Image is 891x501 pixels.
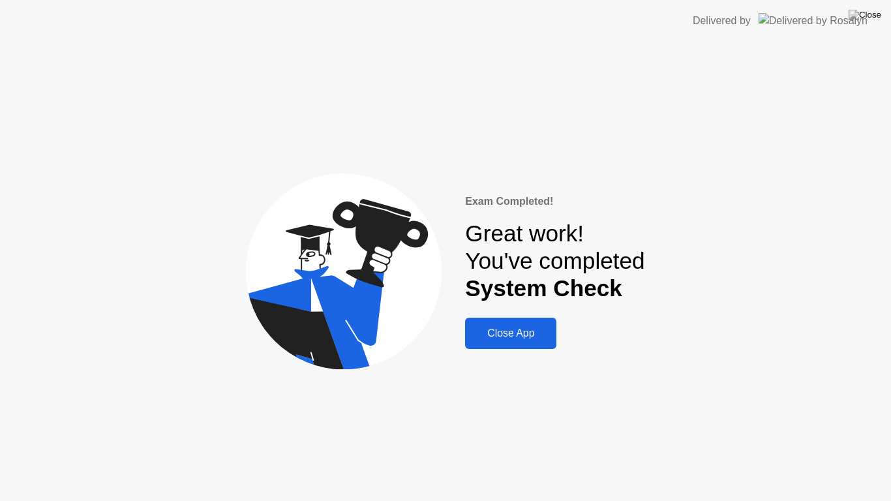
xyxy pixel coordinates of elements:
div: Delivered by [693,13,751,29]
b: System Check [465,275,622,301]
img: Delivered by Rosalyn [759,13,868,28]
div: Exam Completed! [465,194,644,209]
div: Close App [469,327,552,339]
img: Close [849,10,881,20]
div: Great work! You've completed [465,220,644,303]
button: Close App [465,318,556,349]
